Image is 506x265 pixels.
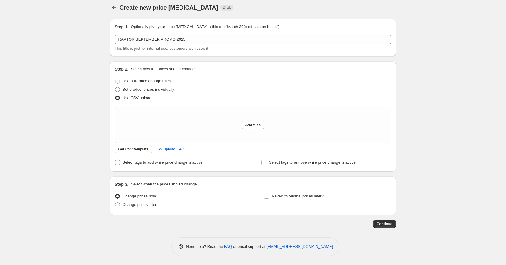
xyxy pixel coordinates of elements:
span: Select tags to add while price change is active [123,160,203,165]
p: Optionally give your price [MEDICAL_DATA] a title (eg "March 30% off sale on boots") [131,24,279,30]
span: Continue [377,222,392,226]
button: Price change jobs [110,3,118,12]
span: Draft [223,5,231,10]
span: Select tags to remove while price change is active [269,160,356,165]
button: Continue [373,220,396,228]
span: Revert to original prices later? [272,194,324,198]
p: Select how the prices should change [131,66,195,72]
span: or email support at [232,244,267,249]
span: Use bulk price change rules [123,79,171,83]
h2: Step 3. [115,181,129,187]
span: Add files [245,123,261,128]
button: Get CSV template [115,145,152,153]
a: FAQ [224,244,232,249]
p: Select when the prices should change [131,181,197,187]
span: Get CSV template [118,147,149,152]
span: This title is just for internal use, customers won't see it [115,46,208,51]
h2: Step 2. [115,66,129,72]
span: Need help? Read the [186,244,224,249]
span: Use CSV upload [123,96,151,100]
span: CSV upload FAQ [155,146,184,152]
span: Set product prices individually [123,87,174,92]
input: 30% off holiday sale [115,35,391,44]
span: Create new price [MEDICAL_DATA] [120,4,218,11]
h2: Step 1. [115,24,129,30]
a: [EMAIL_ADDRESS][DOMAIN_NAME] [267,244,333,249]
button: Add files [242,121,264,129]
a: CSV upload FAQ [151,144,188,154]
span: Change prices later [123,202,157,207]
span: Change prices now [123,194,156,198]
